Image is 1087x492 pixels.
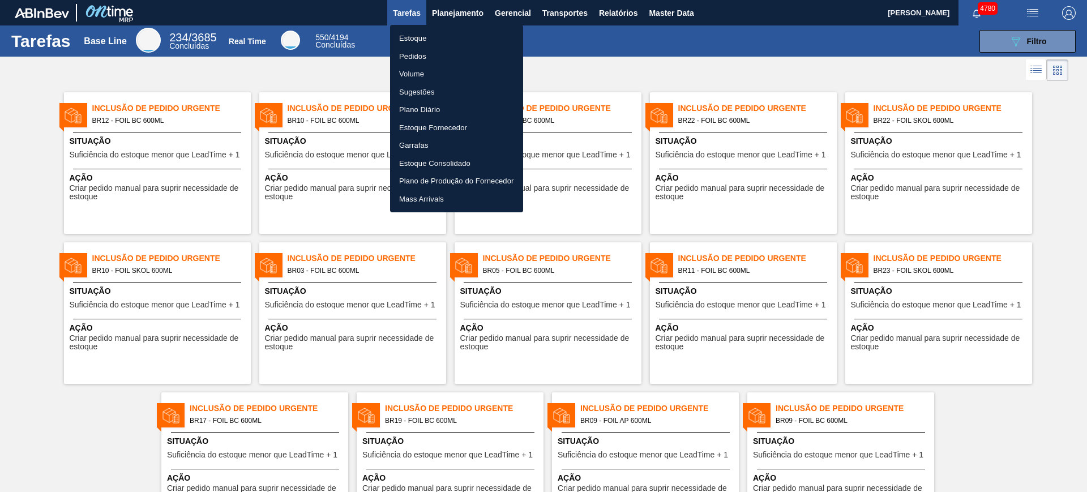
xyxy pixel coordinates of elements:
a: Volume [390,65,523,83]
a: Estoque [390,29,523,48]
a: Estoque Fornecedor [390,119,523,137]
a: Estoque Consolidado [390,155,523,173]
a: Garrafas [390,136,523,155]
a: Plano de Produção do Fornecedor [390,172,523,190]
a: Sugestões [390,83,523,101]
a: Mass Arrivals [390,190,523,208]
a: Pedidos [390,48,523,66]
a: Plano Diário [390,101,523,119]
